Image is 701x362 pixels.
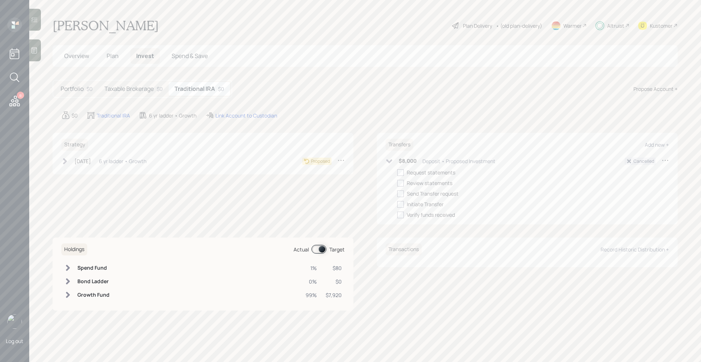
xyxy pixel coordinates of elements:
h5: Portfolio [61,85,84,92]
h6: Bond Ladder [77,278,110,285]
div: $80 [326,264,342,272]
div: 6 [17,92,24,99]
div: Warmer [563,22,582,30]
div: $0 [87,85,93,93]
h6: Transactions [386,243,422,255]
div: Deposit • Proposed Investment [422,157,495,165]
div: Propose Account + [633,85,678,93]
div: $0 [72,112,78,119]
div: Request statements [407,169,455,176]
div: Initiate Transfer [407,200,444,208]
div: 6 yr ladder • Growth [99,157,146,165]
div: 6 yr ladder • Growth [149,112,196,119]
div: • (old plan-delivery) [496,22,542,30]
div: Kustomer [650,22,673,30]
div: Send Transfer request [407,190,459,197]
span: Invest [136,52,154,60]
h6: $8,000 [399,158,417,164]
div: Target [329,246,345,253]
h6: Growth Fund [77,292,110,298]
div: Proposed [311,158,330,165]
div: 0% [306,278,317,285]
h6: Strategy [61,139,88,151]
div: Traditional IRA [97,112,130,119]
span: Spend & Save [172,52,208,60]
div: Review statements [407,179,452,187]
div: Add new + [645,141,669,148]
h6: Spend Fund [77,265,110,271]
div: [DATE] [74,157,91,165]
div: $7,920 [326,291,342,299]
h6: Holdings [61,243,87,255]
h5: Taxable Brokerage [104,85,154,92]
div: Cancelled [633,158,654,165]
img: michael-russo-headshot.png [7,314,22,329]
div: Altruist [607,22,624,30]
div: Record Historic Distribution + [601,246,669,253]
h1: [PERSON_NAME] [53,18,159,34]
div: Verify funds received [407,211,455,219]
div: Log out [6,338,23,344]
div: Plan Delivery [463,22,492,30]
span: Plan [107,52,119,60]
div: Link Account to Custodian [215,112,277,119]
div: $0 [157,85,163,93]
h5: Traditional IRA [175,85,215,92]
div: Actual [294,246,309,253]
h6: Transfers [386,139,413,151]
div: $0 [326,278,342,285]
div: 99% [306,291,317,299]
div: $0 [218,85,224,93]
div: 1% [306,264,317,272]
span: Overview [64,52,89,60]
